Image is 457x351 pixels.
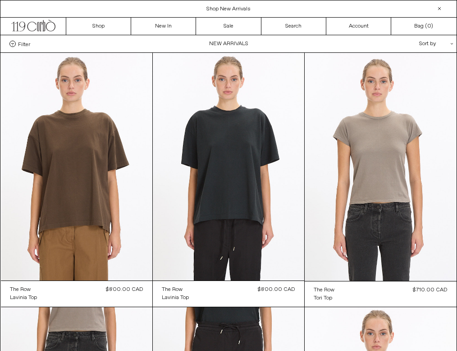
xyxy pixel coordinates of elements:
[305,53,456,281] img: The Row Tori Top in mud
[106,285,143,294] div: $800.00 CAD
[131,18,196,35] a: New In
[162,294,189,302] a: Lavinia Top
[314,286,334,294] a: The Row
[66,18,131,35] a: Shop
[10,285,37,294] a: The Row
[196,18,261,35] a: Sale
[326,18,391,35] a: Account
[314,295,332,302] div: Tori Top
[10,294,37,302] a: Lavinia Top
[391,18,456,35] a: Bag ()
[261,18,326,35] a: Search
[258,285,295,294] div: $800.00 CAD
[10,294,37,302] div: Lavinia Top
[10,286,31,294] div: The Row
[162,285,189,294] a: the row
[413,286,448,294] div: $710.00 CAD
[1,53,152,281] img: The Row Lavinia Top in sepia
[162,294,189,302] div: Lavinia Top
[162,286,183,294] div: the row
[18,41,30,47] span: Filter
[153,53,304,281] img: The Row Lavinia Top in black
[206,5,251,13] a: Shop New Arrivals
[427,23,431,30] span: 0
[427,22,433,30] span: )
[314,294,334,302] a: Tori Top
[366,35,448,52] div: Sort by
